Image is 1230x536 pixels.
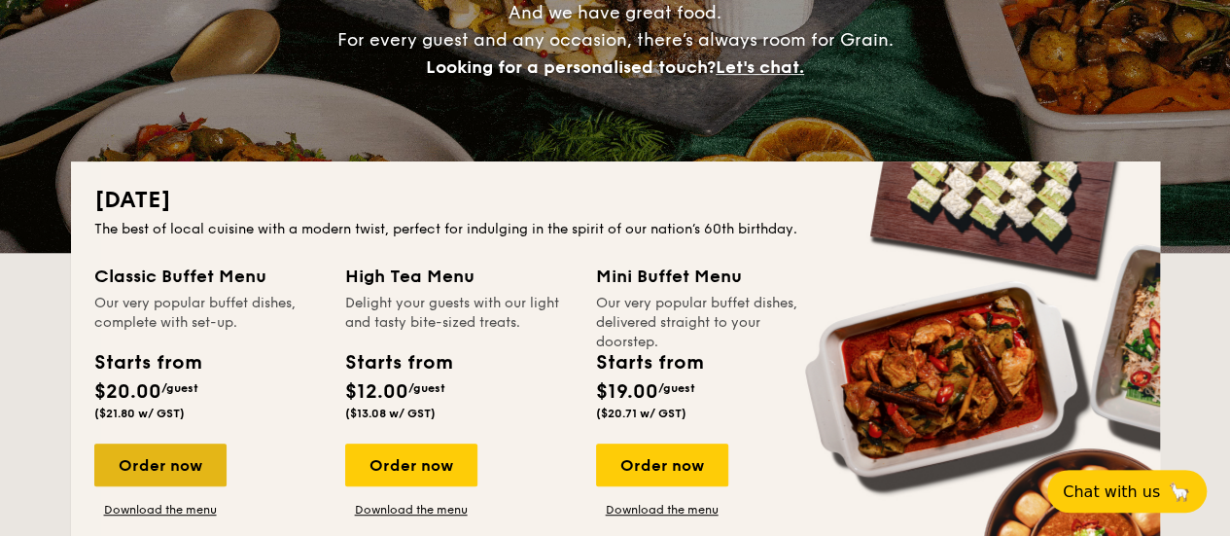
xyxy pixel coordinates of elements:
[596,444,728,486] div: Order now
[345,294,573,333] div: Delight your guests with our light and tasty bite-sized treats.
[596,407,686,420] span: ($20.71 w/ GST)
[1047,470,1207,513] button: Chat with us🦙
[94,185,1137,216] h2: [DATE]
[345,502,477,518] a: Download the menu
[1168,481,1191,503] span: 🦙
[596,502,728,518] a: Download the menu
[94,348,200,377] div: Starts from
[596,263,824,290] div: Mini Buffet Menu
[596,348,702,377] div: Starts from
[94,294,322,333] div: Our very popular buffet dishes, complete with set-up.
[94,407,185,420] span: ($21.80 w/ GST)
[596,380,658,404] span: $19.00
[345,263,573,290] div: High Tea Menu
[1063,482,1160,501] span: Chat with us
[94,380,161,404] span: $20.00
[716,56,804,78] span: Let's chat.
[345,444,477,486] div: Order now
[345,407,436,420] span: ($13.08 w/ GST)
[337,2,894,78] span: And we have great food. For every guest and any occasion, there’s always room for Grain.
[408,381,445,395] span: /guest
[94,263,322,290] div: Classic Buffet Menu
[161,381,198,395] span: /guest
[345,380,408,404] span: $12.00
[345,348,451,377] div: Starts from
[94,220,1137,239] div: The best of local cuisine with a modern twist, perfect for indulging in the spirit of our nation’...
[658,381,695,395] span: /guest
[426,56,716,78] span: Looking for a personalised touch?
[94,444,227,486] div: Order now
[596,294,824,333] div: Our very popular buffet dishes, delivered straight to your doorstep.
[94,502,227,518] a: Download the menu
